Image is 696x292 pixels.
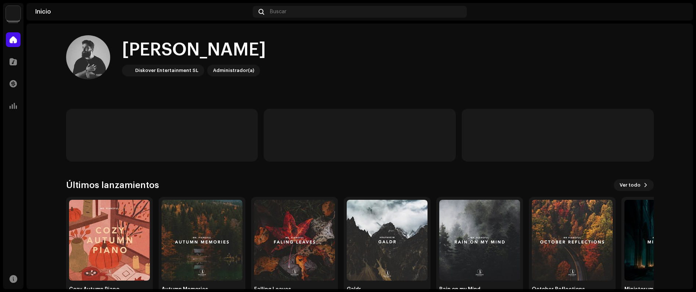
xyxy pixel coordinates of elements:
img: 64330119-7c00-4796-a648-24c9ce22806e [66,35,110,79]
img: a64c450a-a030-477c-8873-d96088d04858 [532,200,613,281]
img: 297a105e-aa6c-4183-9ff4-27133c00f2e2 [6,6,21,21]
img: 64330119-7c00-4796-a648-24c9ce22806e [672,6,684,18]
img: 297a105e-aa6c-4183-9ff4-27133c00f2e2 [123,66,132,75]
img: 3cd9e2cb-54eb-4f16-884b-f47c0fa6864a [439,200,520,281]
div: Diskover Entertainment SL [135,66,198,75]
h3: Últimos lanzamientos [66,179,159,191]
div: Administrador(a) [213,66,254,75]
span: Ver todo [620,178,641,192]
img: b7163b56-b5fc-4b39-9cea-c8901d10df6d [69,200,150,281]
img: 0f83c7b9-f0ab-431d-a99b-3ee1a00ff61f [254,200,335,281]
img: f0583e8b-6964-487b-ab52-caf58b9f4349 [162,200,242,281]
div: Inicio [35,9,250,15]
span: Buscar [270,9,286,15]
div: [PERSON_NAME] [122,38,266,62]
button: Ver todo [614,179,654,191]
img: 511845f3-213e-4931-a9dc-aed71082cb4d [347,200,428,281]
